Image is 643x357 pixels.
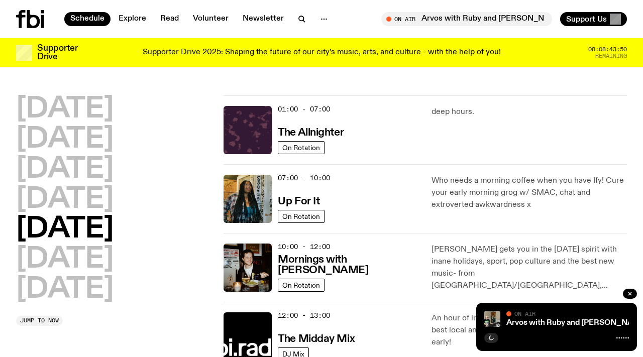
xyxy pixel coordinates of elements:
a: Schedule [64,12,111,26]
button: [DATE] [16,156,114,184]
button: [DATE] [16,246,114,274]
span: 10:00 - 12:00 [278,242,330,252]
a: On Rotation [278,279,325,292]
button: [DATE] [16,126,114,154]
a: The Midday Mix [278,332,355,344]
p: [PERSON_NAME] gets you in the [DATE] spirit with inane holidays, sport, pop culture and the best ... [432,244,627,292]
h3: The Allnighter [278,128,344,138]
a: Mornings with [PERSON_NAME] [278,253,419,276]
h3: The Midday Mix [278,334,355,344]
img: Ruby wears a Collarbones t shirt and pretends to play the DJ decks, Al sings into a pringles can.... [484,311,500,327]
button: [DATE] [16,186,114,214]
a: Explore [113,12,152,26]
h3: Supporter Drive [37,44,77,61]
span: On Rotation [282,144,320,151]
span: On Air [514,310,535,317]
h3: Mornings with [PERSON_NAME] [278,255,419,276]
p: An hour of live, uninterrupted music from some of the best local and international DJs. Start you... [432,312,627,348]
a: The Allnighter [278,126,344,138]
button: Support Us [560,12,627,26]
button: [DATE] [16,276,114,304]
span: On Rotation [282,281,320,289]
img: Sam blankly stares at the camera, brightly lit by a camera flash wearing a hat collared shirt and... [224,244,272,292]
span: 08:08:43:50 [588,47,627,52]
a: Newsletter [237,12,290,26]
span: On Rotation [282,212,320,220]
img: Ify - a Brown Skin girl with black braided twists, looking up to the side with her tongue stickin... [224,175,272,223]
a: Read [154,12,185,26]
p: deep hours. [432,106,627,118]
h3: Up For It [278,196,319,207]
a: Volunteer [187,12,235,26]
p: Supporter Drive 2025: Shaping the future of our city’s music, arts, and culture - with the help o... [143,48,501,57]
span: Support Us [566,15,607,24]
button: On AirArvos with Ruby and [PERSON_NAME] [381,12,552,26]
span: 07:00 - 10:00 [278,173,330,183]
p: Who needs a morning coffee when you have Ify! Cure your early morning grog w/ SMAC, chat and extr... [432,175,627,211]
span: 12:00 - 13:00 [278,311,330,320]
button: [DATE] [16,95,114,124]
a: On Rotation [278,141,325,154]
button: [DATE] [16,215,114,244]
button: Jump to now [16,316,63,326]
span: Jump to now [20,318,59,323]
span: 01:00 - 07:00 [278,104,330,114]
span: Remaining [595,53,627,59]
a: On Rotation [278,210,325,223]
a: Up For It [278,194,319,207]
